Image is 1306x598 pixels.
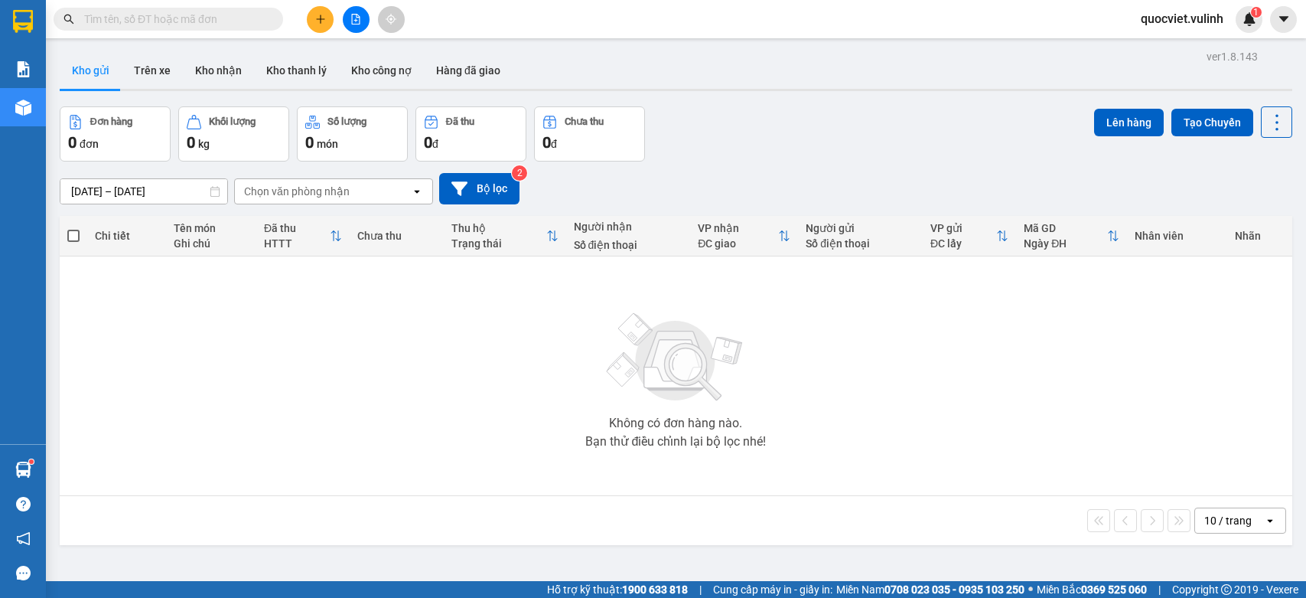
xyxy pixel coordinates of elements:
th: Toggle SortBy [444,216,566,257]
div: Đơn hàng [90,116,132,127]
button: Bộ lọc [439,173,519,204]
div: Nhãn [1235,230,1285,242]
div: Số lượng [327,116,366,127]
button: aim [378,6,405,33]
div: Không có đơn hàng nào. [609,417,742,430]
span: copyright [1221,584,1232,595]
img: warehouse-icon [15,100,31,116]
div: Trạng thái [451,237,546,250]
button: Tạo Chuyến [1171,109,1253,136]
div: ver 1.8.143 [1207,48,1258,65]
strong: 1900 633 818 [622,583,688,596]
span: Hỗ trợ kỹ thuật: [547,581,688,598]
span: message [16,566,31,580]
span: Cung cấp máy in - giấy in: [713,581,832,598]
span: caret-down [1277,12,1291,26]
button: Kho thanh lý [254,52,339,89]
div: Người gửi [806,222,915,234]
div: Số điện thoại [806,237,915,250]
span: 0 [542,133,551,152]
svg: open [411,185,423,198]
span: Miền Nam [836,581,1024,598]
span: 0 [68,133,77,152]
div: Chi tiết [95,230,158,242]
div: Số điện thoại [574,239,683,251]
div: Nhân viên [1135,230,1220,242]
strong: 0369 525 060 [1081,583,1147,596]
img: icon-new-feature [1242,12,1256,26]
span: ⚪️ [1028,587,1033,593]
div: ĐC giao [698,237,778,250]
button: Đơn hàng0đơn [60,106,171,162]
div: Ghi chú [174,237,249,250]
img: logo-vxr [13,10,33,33]
th: Toggle SortBy [923,216,1016,257]
div: Đã thu [446,116,474,127]
div: Chưa thu [357,230,435,242]
div: ĐC lấy [930,237,996,250]
input: Tìm tên, số ĐT hoặc mã đơn [84,11,265,28]
span: search [64,14,74,25]
span: 0 [305,133,314,152]
div: Ngày ĐH [1024,237,1106,250]
button: Lên hàng [1094,109,1164,136]
sup: 1 [1251,7,1262,18]
div: Mã GD [1024,222,1106,234]
span: aim [386,14,396,25]
span: plus [315,14,326,25]
div: Chọn văn phòng nhận [244,184,350,199]
img: svg+xml;base64,PHN2ZyBjbGFzcz0ibGlzdC1wbHVnX19zdmciIHhtbG5zPSJodHRwOi8vd3d3LnczLm9yZy8yMDAwL3N2Zy... [599,304,752,411]
button: plus [307,6,334,33]
div: Bạn thử điều chỉnh lại bộ lọc nhé! [585,436,766,448]
button: Kho gửi [60,52,122,89]
button: Trên xe [122,52,183,89]
div: VP nhận [698,222,778,234]
span: file-add [350,14,361,25]
button: Kho nhận [183,52,254,89]
div: HTTT [264,237,330,250]
th: Toggle SortBy [690,216,798,257]
th: Toggle SortBy [1016,216,1126,257]
span: question-circle [16,497,31,511]
div: Đã thu [264,222,330,234]
span: đ [432,138,438,150]
div: Chưa thu [565,116,604,127]
button: Số lượng0món [297,106,408,162]
button: Khối lượng0kg [178,106,289,162]
button: caret-down [1270,6,1297,33]
strong: 0708 023 035 - 0935 103 250 [884,583,1024,596]
button: Chưa thu0đ [534,106,645,162]
span: 0 [424,133,432,152]
button: Đã thu0đ [415,106,526,162]
div: Người nhận [574,221,683,233]
sup: 2 [512,165,527,181]
sup: 1 [29,459,34,464]
button: Hàng đã giao [424,52,513,89]
span: | [1158,581,1161,598]
span: 1 [1253,7,1259,18]
button: file-add [343,6,370,33]
input: Select a date range. [60,179,227,204]
span: kg [198,138,210,150]
th: Toggle SortBy [256,216,350,257]
div: Tên món [174,222,249,234]
div: Khối lượng [209,116,256,127]
div: Thu hộ [451,222,546,234]
span: món [317,138,338,150]
span: đơn [80,138,99,150]
span: 0 [187,133,195,152]
span: Miền Bắc [1037,581,1147,598]
img: solution-icon [15,61,31,77]
svg: open [1264,515,1276,527]
div: 10 / trang [1204,513,1252,528]
span: notification [16,531,31,546]
span: đ [551,138,557,150]
span: quocviet.vulinh [1129,9,1236,28]
span: | [699,581,702,598]
button: Kho công nợ [339,52,424,89]
img: warehouse-icon [15,462,31,478]
div: VP gửi [930,222,996,234]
